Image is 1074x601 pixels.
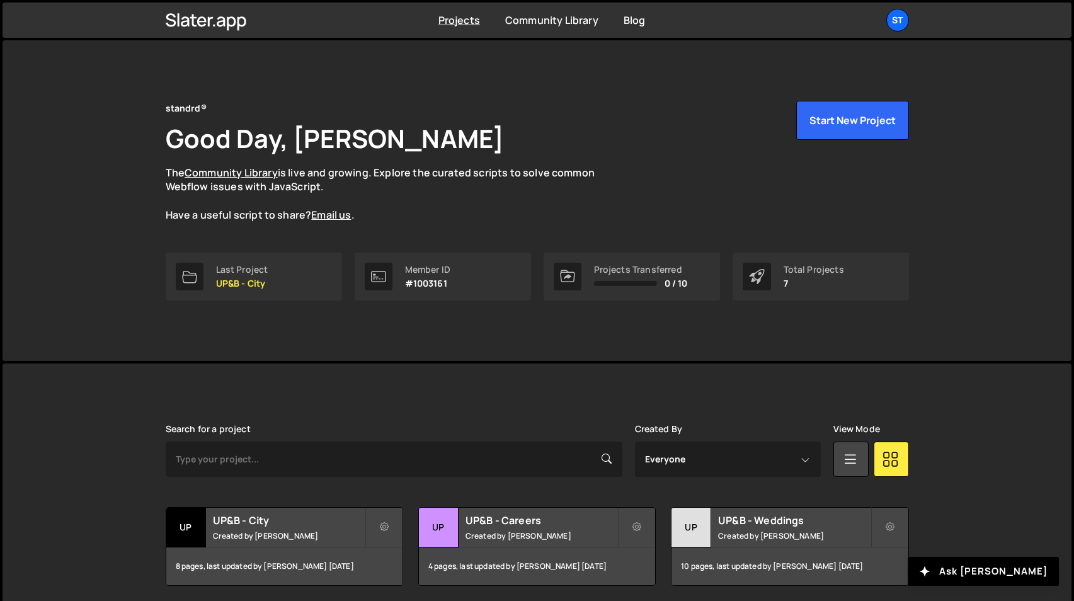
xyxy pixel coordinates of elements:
div: Projects Transferred [594,265,688,275]
div: Total Projects [784,265,844,275]
p: UP&B - City [216,278,268,289]
a: Projects [438,13,480,27]
a: UP UP&B - Careers Created by [PERSON_NAME] 4 pages, last updated by [PERSON_NAME] [DATE] [418,507,656,586]
h2: UP&B - Weddings [718,513,870,527]
div: standrd® [166,101,207,116]
div: UP [671,508,711,547]
a: Blog [624,13,646,27]
p: The is live and growing. Explore the curated scripts to solve common Webflow issues with JavaScri... [166,166,619,222]
a: Email us [311,208,351,222]
h1: Good Day, [PERSON_NAME] [166,121,505,156]
input: Type your project... [166,442,622,477]
small: Created by [PERSON_NAME] [213,530,365,541]
button: Start New Project [796,101,909,140]
div: Last Project [216,265,268,275]
label: Search for a project [166,424,251,434]
small: Created by [PERSON_NAME] [718,530,870,541]
button: Ask [PERSON_NAME] [908,557,1059,586]
span: 0 / 10 [665,278,688,289]
h2: UP&B - Careers [466,513,617,527]
a: UP UP&B - City Created by [PERSON_NAME] 8 pages, last updated by [PERSON_NAME] [DATE] [166,507,403,586]
div: Member ID [405,265,450,275]
p: 7 [784,278,844,289]
small: Created by [PERSON_NAME] [466,530,617,541]
p: #1003161 [405,278,450,289]
label: View Mode [833,424,880,434]
a: st [886,9,909,31]
a: Last Project UP&B - City [166,253,342,300]
div: 10 pages, last updated by [PERSON_NAME] [DATE] [671,547,908,585]
a: UP UP&B - Weddings Created by [PERSON_NAME] 10 pages, last updated by [PERSON_NAME] [DATE] [671,507,908,586]
div: 4 pages, last updated by [PERSON_NAME] [DATE] [419,547,655,585]
div: UP [166,508,206,547]
a: Community Library [185,166,278,180]
a: Community Library [505,13,598,27]
div: UP [419,508,459,547]
h2: UP&B - City [213,513,365,527]
label: Created By [635,424,683,434]
div: 8 pages, last updated by [PERSON_NAME] [DATE] [166,547,403,585]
